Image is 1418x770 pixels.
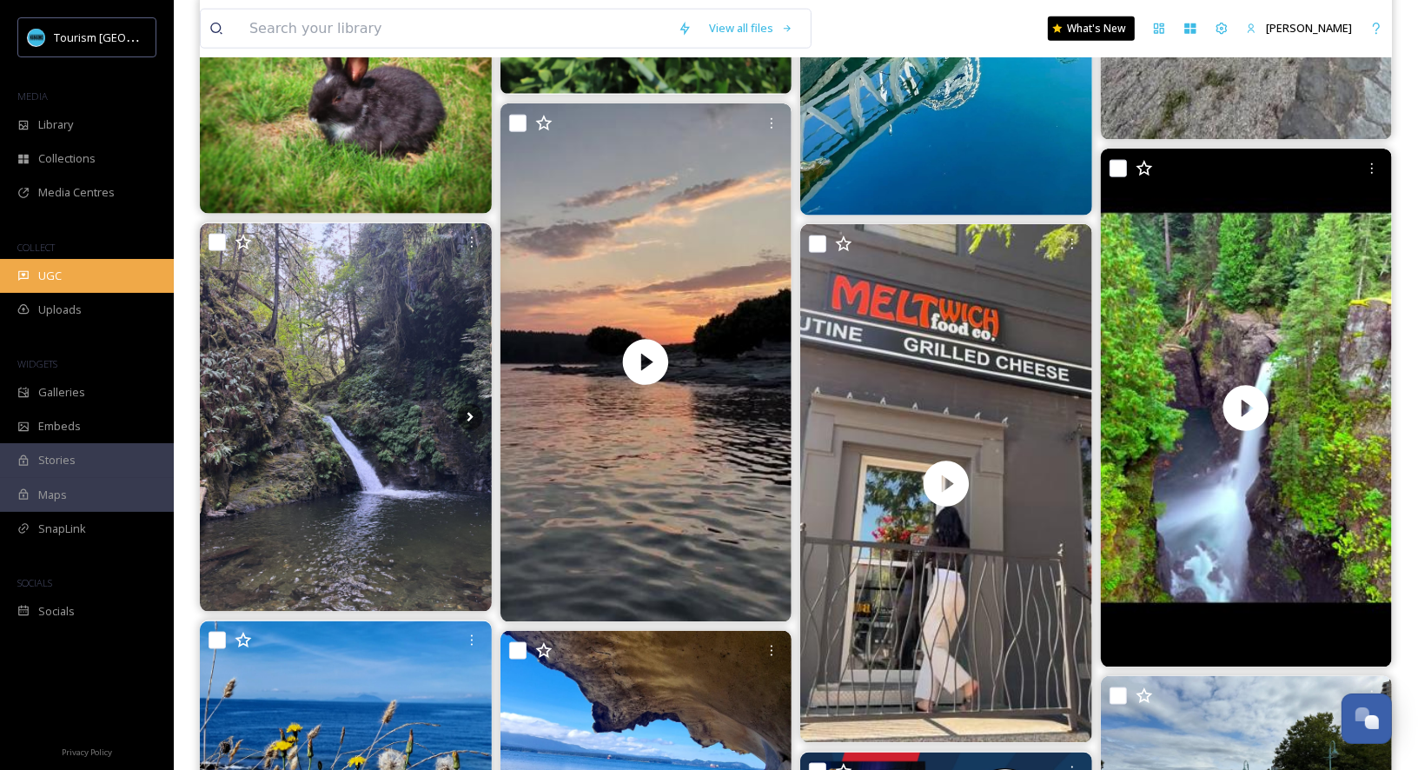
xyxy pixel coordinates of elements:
span: SnapLink [38,521,86,537]
span: WIDGETS [17,357,57,370]
a: What's New [1048,17,1135,41]
video: This is why I choose to live where I live. Where else can you get your kayak in the water in less... [500,103,792,622]
span: COLLECT [17,241,55,254]
span: [PERSON_NAME] [1266,20,1352,36]
span: UGC [38,268,62,284]
span: MEDIA [17,90,48,103]
a: [PERSON_NAME] [1237,11,1361,45]
span: Library [38,116,73,133]
img: thumbnail [500,103,792,622]
a: Privacy Policy [62,740,112,761]
button: Open Chat [1342,694,1392,744]
span: Media Centres [38,184,115,201]
img: thumbnail [1100,149,1392,667]
img: Kapoy na gala | Victoria | Nanaimo | Tofino #bdaymonthfun #vancouverisland2025 #naturecaptures #m... [200,223,492,612]
span: Privacy Policy [62,747,112,758]
span: SOCIALS [17,576,52,589]
span: Uploads [38,302,82,318]
span: Tourism [GEOGRAPHIC_DATA] [54,29,209,45]
span: Stories [38,452,76,468]
video: The power of the waterfall is so inspiring🤩 #vancouverisland #canadalife #beautifulbc #chmeliki🐝 ... [1100,149,1392,667]
span: Embeds [38,418,81,435]
span: Galleries [38,384,85,401]
span: Maps [38,487,67,503]
img: thumbnail [800,224,1092,743]
input: Search your library [241,10,669,48]
img: tourism_nanaimo_logo.jpeg [28,29,45,46]
a: View all files [700,11,802,45]
span: Collections [38,150,96,167]
span: Socials [38,603,75,620]
video: Quick lunch break.... Cheesy, Saucy & Dreamy. Curing my comfort food cravings one bite at a time!... [800,224,1092,743]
